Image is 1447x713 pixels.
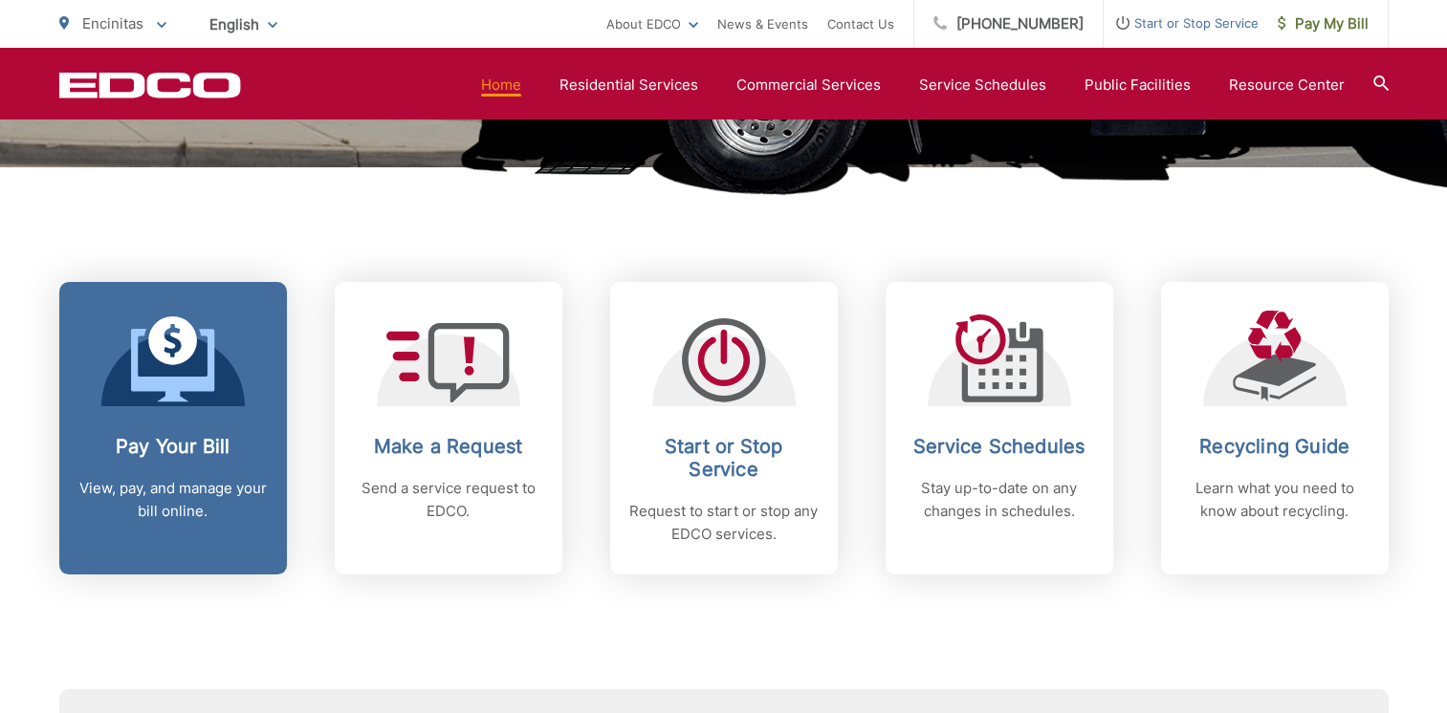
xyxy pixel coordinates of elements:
[629,435,819,481] h2: Start or Stop Service
[606,12,698,35] a: About EDCO
[82,14,143,32] span: Encinitas
[195,8,292,41] span: English
[886,282,1113,574] a: Service Schedules Stay up-to-date on any changes in schedules.
[717,12,808,35] a: News & Events
[827,12,894,35] a: Contact Us
[78,477,268,523] p: View, pay, and manage your bill online.
[1180,477,1370,523] p: Learn what you need to know about recycling.
[629,500,819,546] p: Request to start or stop any EDCO services.
[905,477,1094,523] p: Stay up-to-date on any changes in schedules.
[354,477,543,523] p: Send a service request to EDCO.
[736,74,881,97] a: Commercial Services
[1161,282,1389,574] a: Recycling Guide Learn what you need to know about recycling.
[354,435,543,458] h2: Make a Request
[1229,74,1345,97] a: Resource Center
[1278,12,1369,35] span: Pay My Bill
[905,435,1094,458] h2: Service Schedules
[59,72,241,98] a: EDCD logo. Return to the homepage.
[78,435,268,458] h2: Pay Your Bill
[1085,74,1191,97] a: Public Facilities
[559,74,698,97] a: Residential Services
[335,282,562,574] a: Make a Request Send a service request to EDCO.
[481,74,521,97] a: Home
[919,74,1046,97] a: Service Schedules
[1180,435,1370,458] h2: Recycling Guide
[59,282,287,574] a: Pay Your Bill View, pay, and manage your bill online.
